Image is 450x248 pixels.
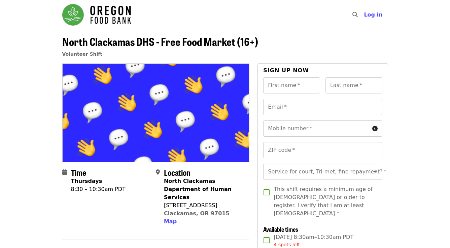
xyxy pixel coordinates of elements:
[263,142,382,158] input: ZIP code
[156,169,160,175] i: map-marker-alt icon
[372,126,378,132] i: circle-info icon
[62,169,67,175] i: calendar icon
[164,210,230,217] a: Clackamas, OR 97015
[364,11,382,18] span: Log in
[274,242,300,247] span: 4 spots left
[362,7,367,23] input: Search
[263,120,369,137] input: Mobile number
[325,77,382,93] input: Last name
[164,218,177,226] button: Map
[274,185,377,218] span: This shift requires a minimum age of [DEMOGRAPHIC_DATA] or older to register. I verify that I am ...
[358,8,388,22] button: Log in
[71,178,102,184] strong: Thursdays
[164,178,232,200] strong: North Clackamas Department of Human Services
[352,11,358,18] i: search icon
[263,77,320,93] input: First name
[164,201,244,210] div: [STREET_ADDRESS]
[71,166,86,178] span: Time
[164,218,177,225] span: Map
[263,225,298,233] span: Available times
[371,167,380,176] button: Open
[71,185,126,193] div: 8:30 – 10:30am PDT
[263,99,382,115] input: Email
[62,33,258,49] span: North Clackamas DHS - Free Food Market (16+)
[62,51,103,57] a: Volunteer Shift
[263,67,309,74] span: Sign up now
[164,166,191,178] span: Location
[62,4,131,26] img: Oregon Food Bank - Home
[63,64,249,162] img: North Clackamas DHS - Free Food Market (16+) organized by Oregon Food Bank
